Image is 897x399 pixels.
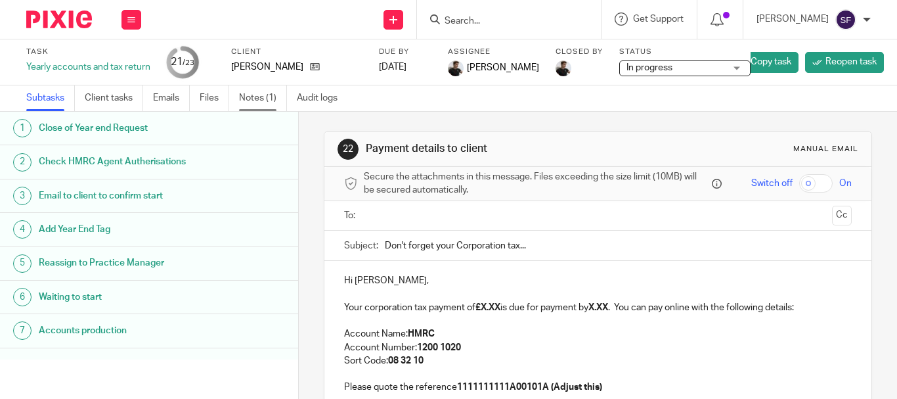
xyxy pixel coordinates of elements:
[200,85,229,111] a: Files
[475,303,500,312] strong: £X.XX
[13,119,32,137] div: 1
[344,354,852,367] p: Sort Code:
[153,85,190,111] a: Emails
[85,85,143,111] a: Client tasks
[344,301,852,314] p: Your corporation tax payment of is due for payment by . You can pay online with the following det...
[239,85,287,111] a: Notes (1)
[39,152,203,172] h1: Check HMRC Agent Autherisations
[26,85,75,111] a: Subtasks
[408,329,435,339] strong: HMRC
[751,177,793,190] span: Switch off
[619,47,751,57] label: Status
[39,355,286,371] h1: [DATE]
[835,9,856,30] img: svg%3E
[417,343,461,352] strong: 1200 1020
[448,60,464,76] img: Ben Steele
[388,356,424,365] strong: 08 32 10
[556,60,571,76] img: Ben Steele
[231,47,362,57] label: Client
[839,177,852,190] span: On
[231,60,303,74] span: Kevin Rose
[26,11,92,28] img: Pixie
[467,61,539,74] span: [PERSON_NAME]
[39,118,203,138] h1: Close of Year end Request
[344,274,852,287] p: Hi [PERSON_NAME],
[13,187,32,205] div: 3
[39,287,203,307] h1: Waiting to start
[751,55,791,68] span: Copy task
[344,327,852,340] p: Account Name:
[730,52,799,73] a: Copy task
[39,321,203,340] h1: Accounts production
[13,220,32,239] div: 4
[556,47,603,57] label: Closed by
[13,153,32,172] div: 2
[344,239,378,252] label: Subject:
[13,254,32,273] div: 5
[633,14,684,24] span: Get Support
[26,60,150,74] div: Yearly accounts and tax return
[756,12,829,26] p: [PERSON_NAME]
[338,139,359,160] div: 22
[805,52,884,73] a: Reopen task
[712,179,722,189] i: Files are stored in Pixie and a secure link is sent to the message recipient.
[171,55,194,70] div: 21
[379,47,431,57] label: Due by
[344,341,852,354] p: Account Number:
[13,321,32,340] div: 7
[231,60,303,74] p: [PERSON_NAME]
[183,59,194,66] small: /23
[297,85,347,111] a: Audit logs
[448,47,539,57] label: Assignee
[39,253,203,273] h1: Reassign to Practice Manager
[13,288,32,306] div: 6
[364,170,709,197] span: Secure the attachments in this message. Files exceeding the size limit (10MB) will be secured aut...
[366,142,626,156] h1: Payment details to client
[379,60,431,74] div: [DATE]
[344,209,359,222] label: To:
[825,55,877,68] span: Reopen task
[588,303,608,312] strong: X.XX
[626,63,672,72] span: In progress
[793,144,858,154] div: Manual email
[457,383,602,392] strong: 1111111111A00101A (Adjust this)
[26,47,150,57] label: Task
[344,381,852,394] p: Please quote the reference
[310,62,320,72] i: Open client page
[832,206,852,225] button: Cc
[443,16,561,28] input: Search
[39,186,203,206] h1: Email to client to confirm start
[39,220,203,239] h1: Add Year End Tag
